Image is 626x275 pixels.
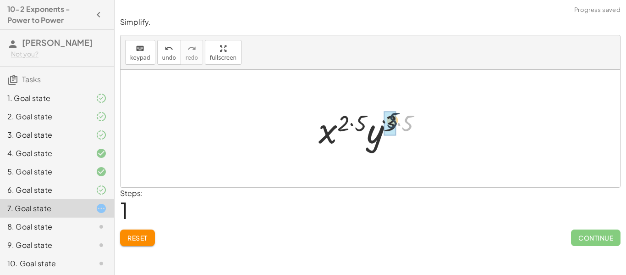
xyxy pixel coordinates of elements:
[210,55,236,61] span: fullscreen
[120,230,155,246] button: Reset
[7,221,81,232] div: 8. Goal state
[96,240,107,251] i: Task not started.
[7,240,81,251] div: 9. Goal state
[7,93,81,104] div: 1. Goal state
[136,43,144,54] i: keyboard
[96,111,107,122] i: Task finished and part of it marked as correct.
[130,55,150,61] span: keypad
[7,166,81,177] div: 5. Goal state
[96,185,107,196] i: Task finished and part of it marked as correct.
[11,50,107,59] div: Not you?
[181,40,203,65] button: redoredo
[96,203,107,214] i: Task started.
[7,148,81,159] div: 4. Goal state
[157,40,181,65] button: undoundo
[187,43,196,54] i: redo
[7,203,81,214] div: 7. Goal state
[120,196,128,224] span: 1
[96,166,107,177] i: Task finished and correct.
[96,221,107,232] i: Task not started.
[96,258,107,269] i: Task not started.
[205,40,242,65] button: fullscreen
[125,40,155,65] button: keyboardkeypad
[127,234,148,242] span: Reset
[120,17,621,28] p: Simplify.
[120,188,143,198] label: Steps:
[7,258,81,269] div: 10. Goal state
[7,4,90,26] h4: 10-2 Exponents - Power to Power
[7,111,81,122] div: 2. Goal state
[22,74,41,84] span: Tasks
[574,6,621,15] span: Progress saved
[96,148,107,159] i: Task finished and correct.
[165,43,173,54] i: undo
[7,185,81,196] div: 6. Goal state
[96,93,107,104] i: Task finished and part of it marked as correct.
[162,55,176,61] span: undo
[186,55,198,61] span: redo
[96,129,107,140] i: Task finished and part of it marked as correct.
[7,129,81,140] div: 3. Goal state
[22,37,93,48] span: [PERSON_NAME]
